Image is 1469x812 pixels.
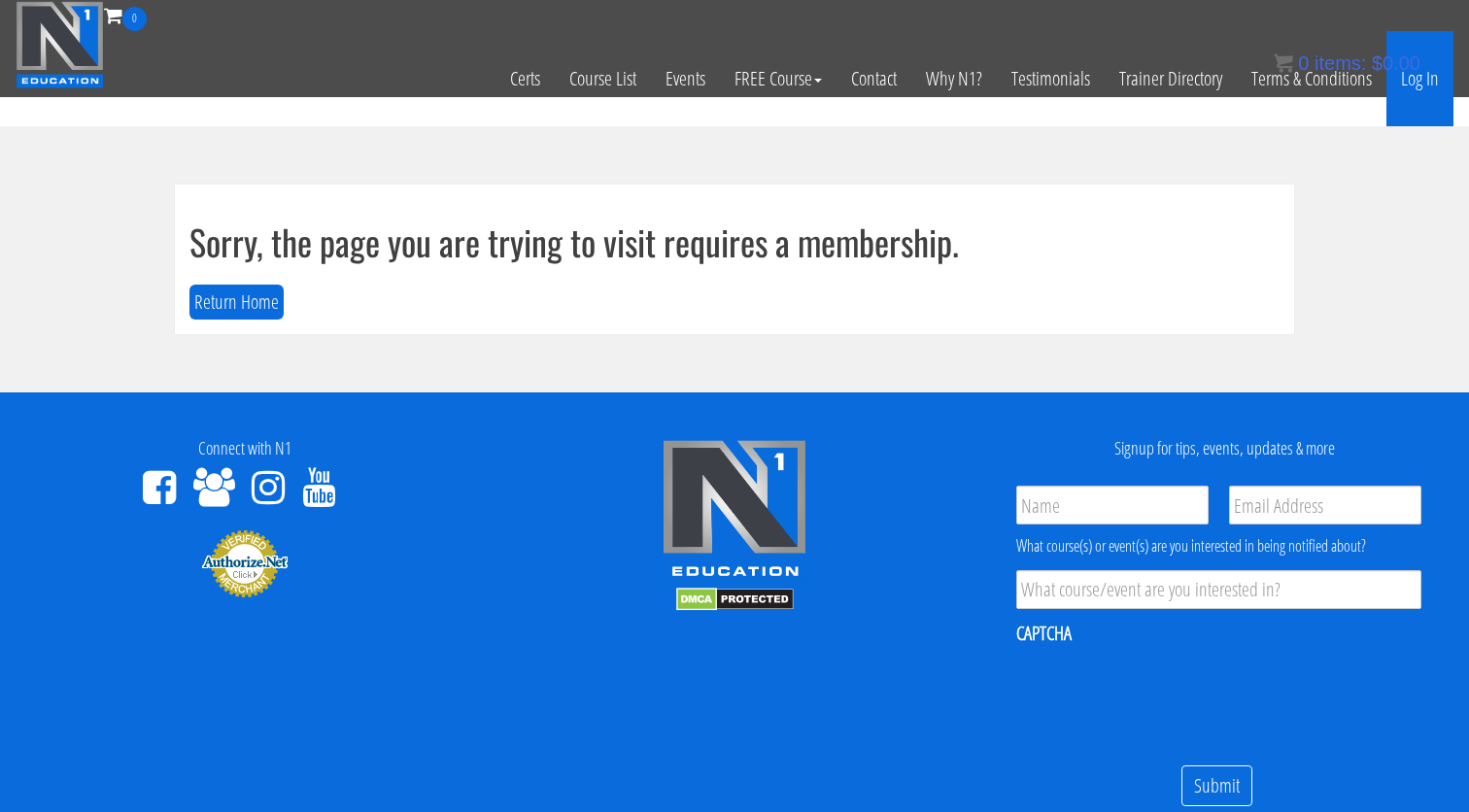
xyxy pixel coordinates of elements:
[1105,31,1237,126] a: Trainer Directory
[189,222,1280,261] h1: Sorry, the page you are trying to visit requires a membership.
[1386,31,1453,126] a: Log In
[1016,621,1072,646] label: CAPTCHA
[1181,765,1252,807] input: Submit
[122,7,147,31] span: 0
[1016,570,1421,609] input: What course/event are you interested in?
[1229,486,1421,524] input: Email Address
[837,31,911,126] a: Contact
[1237,31,1386,126] a: Terms & Conditions
[1372,52,1420,74] bdi: 0.00
[1298,52,1309,74] span: 0
[911,31,997,126] a: Why N1?
[16,1,104,88] img: n1-education
[662,439,807,583] img: n1-edu-logo
[555,31,651,126] a: Course List
[1372,52,1383,74] span: $
[651,31,720,126] a: Events
[15,439,475,458] h4: Connect with N1
[189,285,284,321] button: Return Home
[495,31,555,126] a: Certs
[104,2,147,28] a: 0
[720,31,837,126] a: FREE Course
[1016,486,1209,524] input: Name
[1016,534,1421,558] div: What course(s) or event(s) are you interested in being notified about?
[994,439,1454,458] h4: Signup for tips, events, updates & more
[201,528,289,598] img: Authorize.Net Merchant - Click to Verify
[1016,659,1312,734] iframe: reCAPTCHA
[676,588,794,611] img: DMCA.com Protection Status
[1274,52,1420,74] a: 0 items: $0.00
[1315,52,1366,74] span: items:
[997,31,1105,126] a: Testimonials
[1274,53,1293,73] img: icon11.png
